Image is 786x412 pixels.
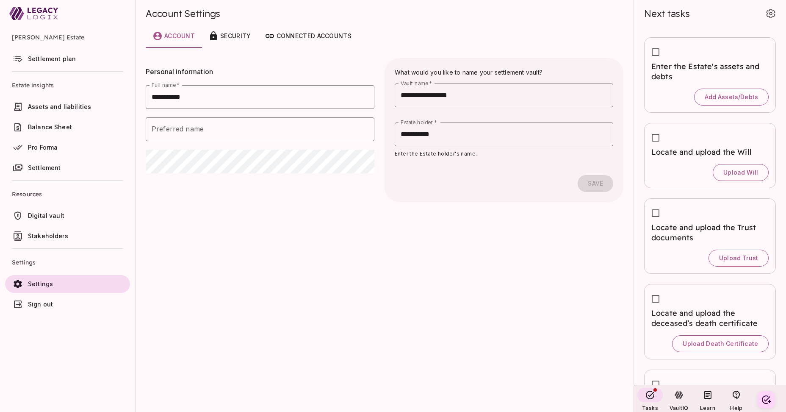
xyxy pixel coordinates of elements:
[709,250,769,267] button: Upload Trust
[5,227,130,245] a: Stakeholders
[670,405,688,411] span: VaultIQ
[146,67,374,77] p: Personal information
[5,207,130,225] a: Digital vault
[694,89,769,106] button: Add Assets/Debts
[723,169,758,176] span: Upload Will
[642,405,658,411] span: Tasks
[146,28,623,45] div: customized tabs example
[5,275,130,293] a: Settings
[395,69,542,76] span: What would you like to name your settlement vault?
[12,184,123,204] span: Resources
[730,405,742,411] span: Help
[5,139,130,156] a: Pro Forma
[651,147,769,157] span: Locate and upload the Will
[683,340,758,348] span: Upload Death Certificate
[28,103,91,110] span: Assets and liabilities
[651,308,769,328] span: Locate and upload the deceased’s death certificate
[644,284,776,359] div: Locate and upload the deceased’s death certificateUpload Death Certificate
[5,118,130,136] a: Balance Sheet
[12,75,123,95] span: Estate insights
[651,223,769,243] span: Locate and upload the Trust documents
[28,280,53,287] span: Settings
[758,391,775,408] button: Create your first task
[5,98,130,116] a: Assets and liabilities
[5,159,130,177] a: Settlement
[12,27,123,47] span: [PERSON_NAME] Estate
[700,405,715,411] span: Learn
[28,164,61,171] span: Settlement
[651,61,769,82] span: Enter the Estate's assets and debts
[28,55,76,62] span: Settlement plan
[152,81,180,89] label: Full name
[5,50,130,68] a: Settlement plan
[28,212,64,219] span: Digital vault
[705,93,758,101] span: Add Assets/Debts
[672,335,769,352] button: Upload Death Certificate
[12,252,123,273] span: Settings
[146,8,220,19] span: Account Settings
[644,37,776,113] div: Enter the Estate's assets and debtsAdd Assets/Debts
[719,254,758,262] span: Upload Trust
[395,150,477,157] span: Enter the Estate holder's name.
[265,31,351,41] div: Connected accounts
[152,31,195,41] div: Account
[644,198,776,274] div: Locate and upload the Trust documentsUpload Trust
[644,8,690,19] span: Next tasks
[208,31,251,41] div: Security
[5,295,130,313] a: Sign out
[28,123,72,131] span: Balance Sheet
[28,232,68,239] span: Stakeholders
[713,164,769,181] button: Upload Will
[401,80,432,87] label: Vault name
[28,301,53,308] span: Sign out
[401,119,437,126] label: Estate holder
[644,123,776,188] div: Locate and upload the WillUpload Will
[28,144,58,151] span: Pro Forma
